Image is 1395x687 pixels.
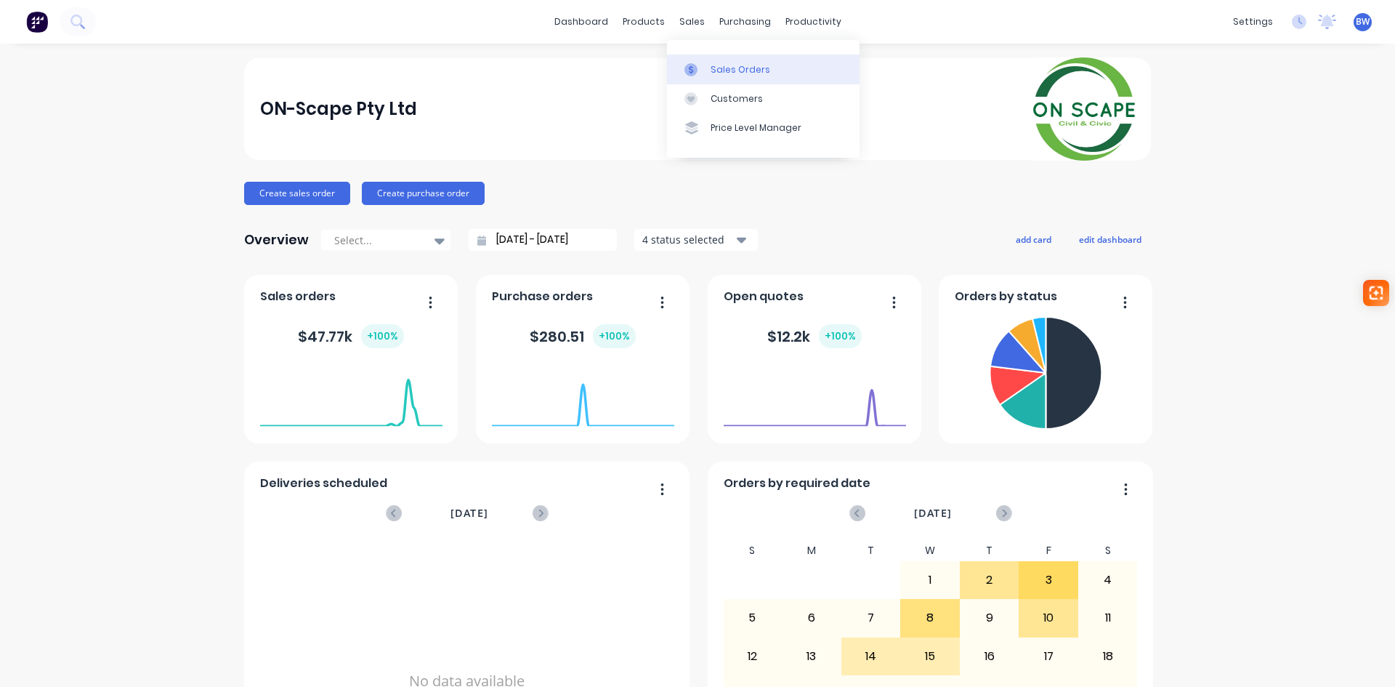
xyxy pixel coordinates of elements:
[783,600,841,636] div: 6
[955,288,1057,305] span: Orders by status
[1356,15,1370,28] span: BW
[819,324,862,348] div: + 100 %
[26,11,48,33] img: Factory
[724,600,782,636] div: 5
[842,638,900,675] div: 14
[842,600,900,636] div: 7
[667,113,860,142] a: Price Level Manager
[961,638,1019,675] div: 16
[1079,600,1137,636] div: 11
[450,505,488,521] span: [DATE]
[298,324,404,348] div: $ 47.77k
[712,11,778,33] div: purchasing
[783,638,841,675] div: 13
[1078,540,1138,561] div: S
[1019,562,1077,598] div: 3
[901,562,959,598] div: 1
[260,475,387,492] span: Deliveries scheduled
[901,600,959,636] div: 8
[547,11,615,33] a: dashboard
[260,95,417,124] div: ON-Scape Pty Ltd
[667,84,860,113] a: Customers
[711,121,801,134] div: Price Level Manager
[362,182,485,205] button: Create purchase order
[244,225,309,254] div: Overview
[1079,562,1137,598] div: 4
[1006,230,1061,249] button: add card
[642,232,734,247] div: 4 status selected
[634,229,758,251] button: 4 status selected
[492,288,593,305] span: Purchase orders
[1079,638,1137,675] div: 18
[724,288,804,305] span: Open quotes
[724,638,782,675] div: 12
[960,540,1019,561] div: T
[361,324,404,348] div: + 100 %
[1019,600,1077,636] div: 10
[961,600,1019,636] div: 9
[244,182,350,205] button: Create sales order
[778,11,849,33] div: productivity
[900,540,960,561] div: W
[841,540,901,561] div: T
[1069,230,1151,249] button: edit dashboard
[1019,638,1077,675] div: 17
[593,324,636,348] div: + 100 %
[530,324,636,348] div: $ 280.51
[672,11,712,33] div: sales
[667,55,860,84] a: Sales Orders
[961,562,1019,598] div: 2
[615,11,672,33] div: products
[1226,11,1280,33] div: settings
[901,638,959,675] div: 15
[723,540,783,561] div: S
[260,288,336,305] span: Sales orders
[914,505,952,521] span: [DATE]
[767,324,862,348] div: $ 12.2k
[1019,540,1078,561] div: F
[711,63,770,76] div: Sales Orders
[1033,57,1135,161] img: ON-Scape Pty Ltd
[782,540,841,561] div: M
[711,92,763,105] div: Customers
